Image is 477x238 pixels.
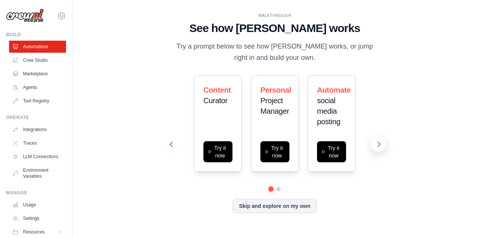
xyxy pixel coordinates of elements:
a: LLM Connections [9,151,66,163]
span: Content [203,86,231,94]
div: WALKTHROUGH [170,13,380,18]
span: Personal [260,86,291,94]
a: Crew Studio [9,54,66,66]
a: Settings [9,212,66,224]
div: Build [6,32,66,38]
img: Logo [6,9,44,23]
a: Agents [9,81,66,93]
span: Curator [203,96,228,105]
div: Manage [6,190,66,196]
button: Resources [9,226,66,238]
a: Integrations [9,124,66,136]
button: Try it now [317,141,346,162]
a: Marketplace [9,68,66,80]
h1: See how [PERSON_NAME] works [170,21,380,35]
button: Try it now [260,141,289,162]
span: Automate [317,86,351,94]
a: Tool Registry [9,95,66,107]
span: social media posting [317,96,340,126]
span: Project Manager [260,96,289,115]
a: Usage [9,199,66,211]
a: Traces [9,137,66,149]
span: Resources [23,229,45,235]
a: Automations [9,41,66,53]
button: Skip and explore on my own [232,199,317,213]
p: Try a prompt below to see how [PERSON_NAME] works, or jump right in and build your own. [170,41,380,63]
button: Try it now [203,141,232,162]
div: Operate [6,114,66,121]
a: Environment Variables [9,164,66,182]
